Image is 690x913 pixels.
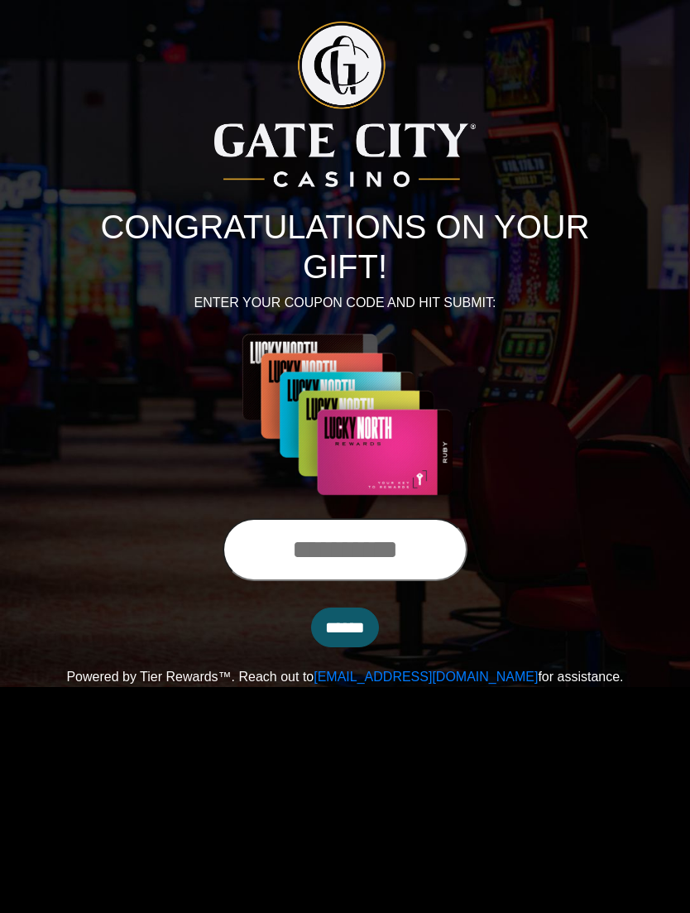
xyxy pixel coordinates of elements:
p: ENTER YOUR COUPON CODE AND HIT SUBMIT: [60,293,630,313]
img: Logo [214,22,476,187]
h1: CONGRATULATIONS ON YOUR GIFT! [60,207,630,286]
a: [EMAIL_ADDRESS][DOMAIN_NAME] [314,670,538,684]
img: Center Image [198,333,492,498]
span: Powered by Tier Rewards™. Reach out to for assistance. [66,670,623,684]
